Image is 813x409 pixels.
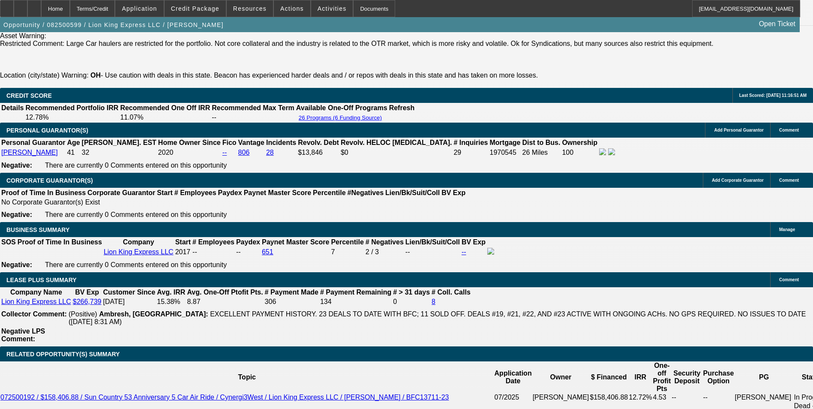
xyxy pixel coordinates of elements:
td: -- [671,393,702,402]
th: Recommended Portfolio IRR [25,104,119,112]
th: Application Date [494,361,532,393]
td: 15.38% [156,298,186,306]
td: 0 [393,298,430,306]
td: 07/2025 [494,393,532,402]
td: 41 [66,148,80,157]
a: [PERSON_NAME] [1,149,58,156]
td: 8.87 [186,298,263,306]
b: Negative: [1,261,32,268]
a: 8 [432,298,435,305]
b: Mortgage [490,139,521,146]
b: BV Exp [462,238,486,246]
b: Negative LPS Comment: [1,328,45,343]
b: Incidents [266,139,296,146]
b: Paynet Master Score [244,189,311,196]
b: Home Owner Since [158,139,221,146]
span: LEASE PLUS SUMMARY [6,277,77,283]
b: # > 31 days [393,289,430,296]
span: 2020 [158,149,174,156]
td: 134 [320,298,392,306]
span: (Positive) [69,310,97,318]
b: OH [90,72,101,79]
b: Personal Guarantor [1,139,65,146]
td: [PERSON_NAME] [532,393,590,402]
td: No Corporate Guarantor(s) Exist [1,198,469,207]
b: Avg. One-Off Ptofit Pts. [187,289,263,296]
td: 26 Miles [522,148,561,157]
b: Collector Comment: [1,310,67,318]
a: Lion King Express LLC [1,298,71,305]
b: BV Exp [441,189,465,196]
span: Opportunity / 082500599 / Lion King Express LLC / [PERSON_NAME] [3,21,224,28]
td: [PERSON_NAME] [735,393,794,402]
b: Company [123,238,154,246]
span: Add Corporate Guarantor [712,178,764,183]
span: PERSONAL GUARANTOR(S) [6,127,88,134]
b: Company Name [10,289,62,296]
b: Fico [222,139,237,146]
td: 1970545 [489,148,521,157]
div: 2 / 3 [366,248,404,256]
b: Negative: [1,211,32,218]
th: Owner [532,361,590,393]
span: CREDIT SCORE [6,92,52,99]
b: BV Exp [75,289,99,296]
span: Add Personal Guarantor [714,128,764,132]
span: Actions [280,5,304,12]
td: 306 [264,298,319,306]
button: Actions [274,0,310,17]
td: -- [702,393,734,402]
b: # Employees [174,189,216,196]
span: There are currently 0 Comments entered on this opportunity [45,211,227,218]
span: CORPORATE GUARANTOR(S) [6,177,93,184]
span: BUSINESS SUMMARY [6,226,69,233]
td: [DATE] [103,298,156,306]
b: #Negatives [348,189,384,196]
b: Paydex [236,238,260,246]
a: Open Ticket [756,17,799,31]
th: One-off Profit Pts [653,361,672,393]
button: 26 Programs (6 Funding Source) [296,114,384,121]
b: Dist to Bus. [522,139,561,146]
b: Percentile [331,238,363,246]
div: 7 [331,248,363,256]
b: Age [67,139,80,146]
b: # Payment Made [265,289,318,296]
th: IRR [628,361,652,393]
a: 806 [238,149,250,156]
th: Recommended Max Term [211,104,295,112]
td: $158,406.88 [589,393,628,402]
span: Manage [779,227,795,232]
b: Avg. IRR [157,289,185,296]
span: Last Scored: [DATE] 11:16:51 AM [739,93,807,98]
span: Activities [318,5,347,12]
b: # Coll. Calls [432,289,471,296]
b: Ambresh, [GEOGRAPHIC_DATA]: [99,310,208,318]
td: -- [211,113,295,122]
b: Corporate Guarantor [87,189,155,196]
b: Lien/Bk/Suit/Coll [405,238,460,246]
button: Activities [311,0,353,17]
a: 651 [262,248,273,256]
td: 4.53 [653,393,672,402]
td: -- [405,247,460,257]
img: facebook-icon.png [487,248,494,255]
td: 29 [453,148,488,157]
img: facebook-icon.png [599,148,606,155]
b: Start [157,189,172,196]
th: Purchase Option [702,361,734,393]
img: linkedin-icon.png [608,148,615,155]
a: -- [462,248,466,256]
b: Lien/Bk/Suit/Coll [385,189,440,196]
span: EXCELLENT PAYMENT HISTORY. 23 DEALS TO DATE WITH BFC; 11 SOLD OFF. DEALS #19, #21, #22, AND #23 A... [69,310,806,325]
span: Comment [779,178,799,183]
th: Proof of Time In Business [17,238,102,247]
span: Credit Package [171,5,219,12]
b: Revolv. HELOC [MEDICAL_DATA]. [341,139,452,146]
a: Lion King Express LLC [104,248,174,256]
a: 072500192 / $158,406.88 / Sun Country 53 Anniversary 5 Car Air Ride / Cynergi3West / Lion King Ex... [0,394,449,401]
td: $13,846 [297,148,339,157]
td: 2017 [175,247,191,257]
th: Security Deposit [671,361,702,393]
b: Start [175,238,191,246]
